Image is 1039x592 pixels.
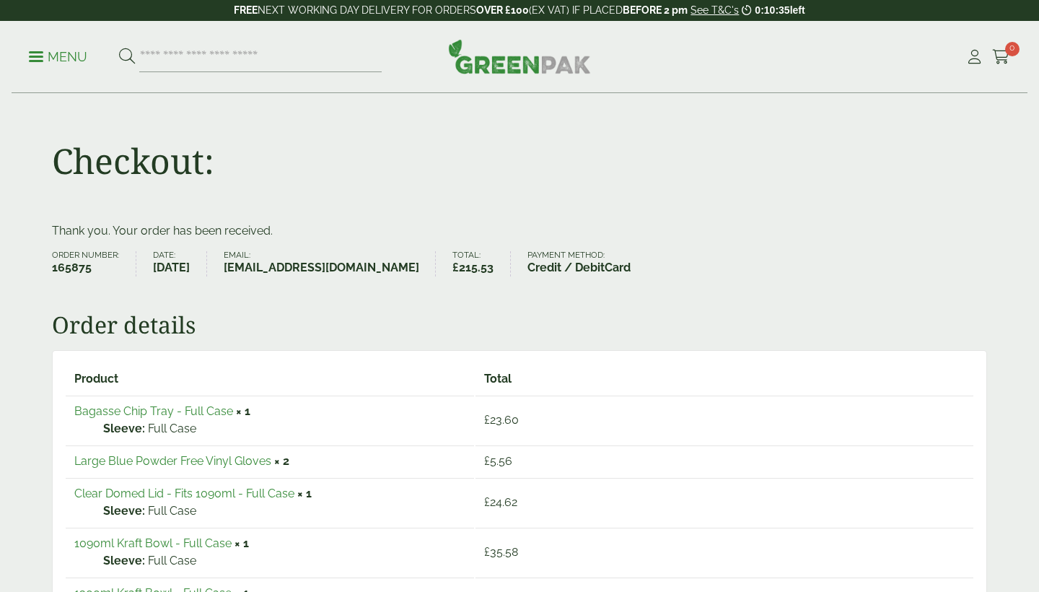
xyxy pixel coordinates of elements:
[992,46,1010,68] a: 0
[1005,42,1020,56] span: 0
[452,261,459,274] span: £
[103,420,145,438] strong: Sleeve:
[153,251,207,277] li: Date:
[790,4,805,16] span: left
[52,259,119,277] strong: 165875
[52,251,136,277] li: Order number:
[484,454,490,468] span: £
[484,413,490,427] span: £
[297,487,312,500] strong: × 1
[476,4,529,16] strong: OVER £100
[475,364,973,394] th: Total
[236,404,250,418] strong: × 1
[103,420,465,438] p: Full Case
[527,251,647,277] li: Payment method:
[52,140,214,182] h1: Checkout:
[234,4,258,16] strong: FREE
[74,536,232,550] a: 1090ml Kraft Bowl - Full Case
[66,364,474,394] th: Product
[484,545,518,559] bdi: 35.58
[484,413,519,427] bdi: 23.60
[448,39,591,74] img: GreenPak Supplies
[623,4,688,16] strong: BEFORE 2 pm
[74,454,271,468] a: Large Blue Powder Free Vinyl Gloves
[224,259,419,277] strong: [EMAIL_ADDRESS][DOMAIN_NAME]
[103,552,465,570] p: Full Case
[484,454,512,468] bdi: 5.56
[29,48,87,63] a: Menu
[224,251,437,277] li: Email:
[52,222,987,240] p: Thank you. Your order has been received.
[527,259,631,277] strong: Credit / DebitCard
[452,251,511,277] li: Total:
[274,454,289,468] strong: × 2
[29,48,87,66] p: Menu
[484,545,490,559] span: £
[74,404,233,418] a: Bagasse Chip Tray - Full Case
[234,536,249,550] strong: × 1
[691,4,739,16] a: See T&C's
[965,50,983,64] i: My Account
[103,502,465,520] p: Full Case
[484,495,490,509] span: £
[153,259,190,277] strong: [DATE]
[452,261,494,274] bdi: 215.53
[103,502,145,520] strong: Sleeve:
[992,50,1010,64] i: Cart
[755,4,789,16] span: 0:10:35
[484,495,517,509] bdi: 24.62
[52,311,987,339] h2: Order details
[103,552,145,570] strong: Sleeve:
[74,487,294,500] a: Clear Domed Lid - Fits 1090ml - Full Case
